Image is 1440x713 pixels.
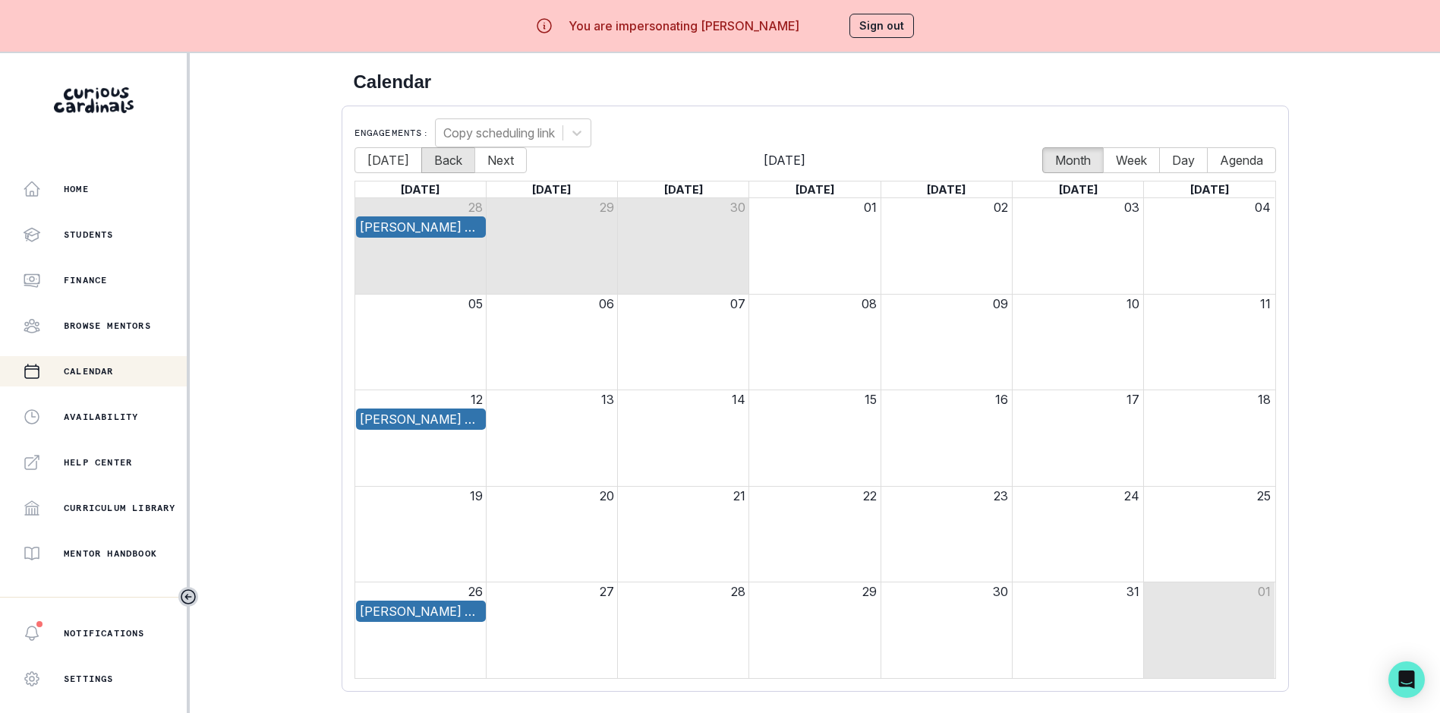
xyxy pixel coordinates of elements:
span: [DATE] [1190,183,1229,196]
button: 13 [601,390,614,409]
button: 20 [600,487,614,505]
button: 09 [993,295,1008,313]
button: 24 [1124,487,1139,505]
p: Calendar [64,365,114,377]
button: 17 [1126,390,1139,409]
button: 02 [994,198,1008,216]
button: 30 [730,198,745,216]
span: [DATE] [1059,183,1098,196]
button: 10 [1126,295,1139,313]
button: 16 [995,390,1008,409]
div: Charles His' Passion Project [360,602,482,620]
button: 08 [862,295,877,313]
div: Month View [354,181,1276,679]
button: 29 [600,198,614,216]
p: Home [64,183,89,195]
span: [DATE] [927,183,966,196]
p: Availability [64,411,138,423]
div: Open Intercom Messenger [1388,661,1425,698]
button: Back [421,147,475,173]
button: 06 [599,295,614,313]
p: Browse Mentors [64,320,151,332]
p: Notifications [64,627,145,639]
button: 15 [865,390,877,409]
button: 22 [863,487,877,505]
img: Curious Cardinals Logo [54,87,134,113]
button: 11 [1260,295,1271,313]
button: Day [1159,147,1208,173]
button: 01 [864,198,877,216]
button: [DATE] [354,147,422,173]
button: 07 [730,295,745,313]
button: Week [1103,147,1160,173]
button: Month [1042,147,1104,173]
button: 27 [600,582,614,601]
button: Sign out [849,14,914,38]
p: Students [64,229,114,241]
p: Help Center [64,456,132,468]
h2: Calendar [354,71,1277,93]
button: Toggle sidebar [178,587,198,607]
button: 28 [731,582,745,601]
div: Copy scheduling link [443,124,555,142]
button: 23 [994,487,1008,505]
button: Next [474,147,527,173]
button: 29 [862,582,877,601]
span: [DATE] [796,183,834,196]
p: Finance [64,274,107,286]
span: [DATE] [527,151,1042,169]
button: 30 [993,582,1008,601]
p: You are impersonating [PERSON_NAME] [569,17,799,35]
span: [DATE] [401,183,440,196]
button: 01 [1258,582,1271,601]
button: 14 [732,390,745,409]
button: 31 [1126,582,1139,601]
div: Charles His' Passion Project [360,410,482,428]
button: 05 [468,295,483,313]
span: [DATE] [664,183,703,196]
button: 12 [471,390,483,409]
p: Engagements: [354,127,429,139]
button: 19 [470,487,483,505]
button: Agenda [1207,147,1276,173]
span: [DATE] [532,183,571,196]
button: 25 [1257,487,1271,505]
p: Curriculum Library [64,502,176,514]
button: 28 [468,198,483,216]
button: 21 [733,487,745,505]
button: 03 [1124,198,1139,216]
button: 18 [1258,390,1271,409]
div: Bronson Beroukhim's Coding/Game Design Passion Project [360,218,482,236]
button: 04 [1255,198,1271,216]
button: 26 [468,582,483,601]
p: Mentor Handbook [64,547,157,560]
p: Settings [64,673,114,685]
